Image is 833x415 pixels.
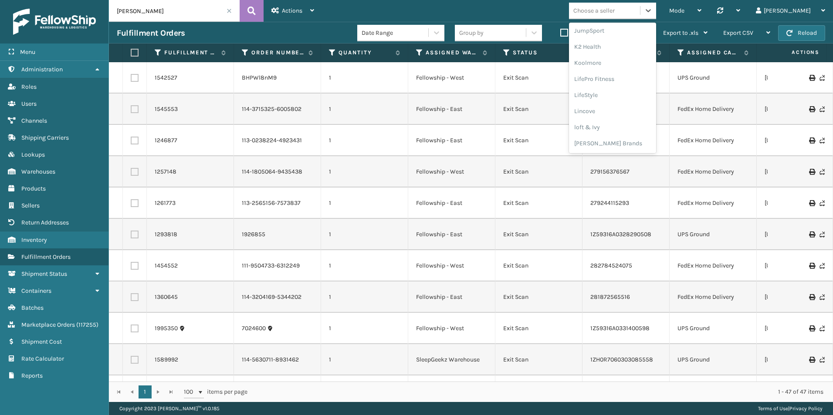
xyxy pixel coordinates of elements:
td: Exit Scan [495,94,582,125]
a: 1545553 [155,105,178,114]
td: Exit Scan [495,125,582,156]
td: 1 [321,187,408,219]
i: Never Shipped [819,263,825,269]
i: Print Label [809,169,814,175]
td: 1 [321,94,408,125]
td: 1 [321,62,408,94]
i: Print Label [809,357,814,363]
i: Never Shipped [819,169,825,175]
a: 279244115293 [590,199,629,207]
span: Roles [21,83,37,90]
span: Users [21,100,37,107]
i: Never Shipped [819,231,825,238]
a: BHPWl8nM9 [242,74,277,82]
td: Fellowship - East [408,94,495,125]
td: UPS Ground [670,219,757,250]
td: Exit Scan [495,344,582,375]
td: Fellowship - West [408,313,495,344]
a: 1360645 [155,293,178,301]
td: 1 [321,156,408,187]
div: Group by [459,28,484,37]
span: Products [21,185,46,192]
span: Export CSV [723,29,753,37]
td: Exit Scan [495,62,582,94]
div: Lincove [569,103,656,119]
span: Shipment Cost [21,338,62,345]
span: 100 [184,388,197,396]
span: Warehouses [21,168,55,175]
td: Exit Scan [495,281,582,313]
i: Print Label [809,200,814,206]
span: Menu [20,48,35,56]
label: Quantity [339,49,391,57]
td: FedEx Home Delivery [670,250,757,281]
a: 114-1805064-9435438 [242,167,302,176]
div: Date Range [362,28,429,37]
td: 1 [321,281,408,313]
td: Fellowship - East [408,281,495,313]
i: Print Label [809,137,814,144]
i: Print Label [809,294,814,300]
i: Never Shipped [819,200,825,206]
div: LifeStyle [569,87,656,103]
td: Exit Scan [495,187,582,219]
a: 279156376567 [590,168,630,175]
td: 1 [321,344,408,375]
a: 1926855 [242,230,265,239]
div: Koolmore [569,55,656,71]
i: Never Shipped [819,75,825,81]
td: Fellowship - East [408,187,495,219]
td: 1 [321,313,408,344]
a: 1ZH0R7060303085558 [590,356,653,363]
td: UPS Ground [670,313,757,344]
span: Actions [764,45,825,60]
i: Never Shipped [819,357,825,363]
a: 111-9504733-6312249 [242,261,300,270]
h3: Fulfillment Orders [117,28,185,38]
td: Exit Scan [495,156,582,187]
label: Order Number [251,49,304,57]
td: FedEx Home Delivery [670,156,757,187]
a: 114-3715325-6005802 [242,105,301,114]
div: K2 Health [569,39,656,55]
span: Batches [21,304,44,311]
td: 1 [321,375,408,407]
td: UPS Ground [670,62,757,94]
span: Mode [669,7,684,14]
td: FedEx Home Delivery [670,125,757,156]
a: 1257148 [155,167,176,176]
a: 1542527 [155,74,177,82]
td: FedEx Home Delivery [670,187,757,219]
span: Shipping Carriers [21,134,69,141]
td: Exit Scan [495,250,582,281]
i: Never Shipped [819,106,825,112]
td: Exit Scan [495,313,582,344]
i: Print Label [809,75,814,81]
span: ( 117255 ) [76,321,98,328]
td: 1 [321,219,408,250]
a: 1589992 [155,355,178,364]
i: Never Shipped [819,294,825,300]
td: UPS Ground [670,375,757,407]
span: Lookups [21,151,45,158]
a: Privacy Policy [789,405,823,412]
p: Copyright 2023 [PERSON_NAME]™ v 1.0.185 [119,402,220,415]
a: 1Z59316A0328290508 [590,231,651,238]
a: 282784524075 [590,262,632,269]
i: Print Label [809,231,814,238]
span: Fulfillment Orders [21,253,71,261]
a: 1261773 [155,199,176,207]
label: Assigned Warehouse [426,49,478,57]
a: 1995350 [155,324,178,333]
img: logo [13,9,96,35]
a: 114-5630711-8931462 [242,355,299,364]
a: 1Z59316A0331400598 [590,325,650,332]
label: Fulfillment Order Id [164,49,217,57]
div: [PERSON_NAME] Brands [569,135,656,151]
span: Channels [21,117,47,124]
span: Inventory [21,236,47,244]
i: Print Label [809,263,814,269]
div: 1 - 47 of 47 items [260,388,823,396]
span: Administration [21,66,63,73]
a: 1246877 [155,136,177,145]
